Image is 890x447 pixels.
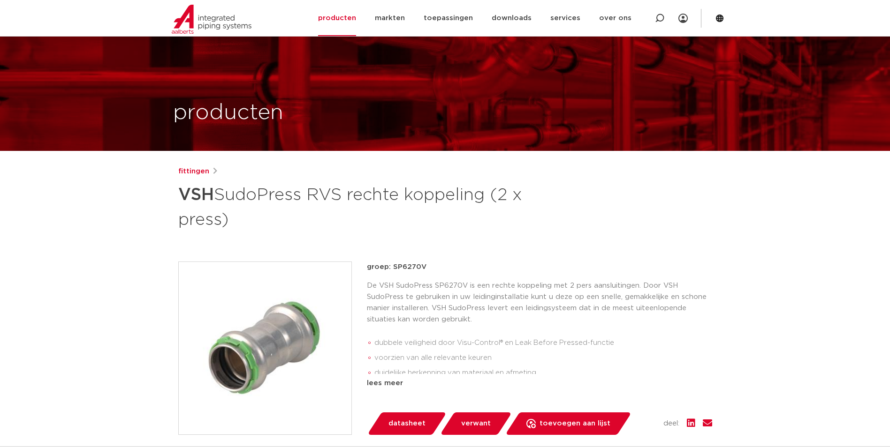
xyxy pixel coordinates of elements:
[663,418,679,429] span: deel:
[374,365,712,380] li: duidelijke herkenning van materiaal en afmeting
[374,350,712,365] li: voorzien van alle relevante keuren
[179,262,351,434] img: Product Image for VSH SudoPress RVS rechte koppeling (2 x press)
[178,181,531,231] h1: SudoPress RVS rechte koppeling (2 x press)
[367,261,712,273] p: groep: SP6270V
[367,280,712,325] p: De VSH SudoPress SP6270V is een rechte koppeling met 2 pers aansluitingen. Door VSH SudoPress te ...
[540,416,610,431] span: toevoegen aan lijst
[367,412,447,435] a: datasheet
[178,166,209,177] a: fittingen
[178,186,214,203] strong: VSH
[374,335,712,350] li: dubbele veiligheid door Visu-Control® en Leak Before Pressed-functie
[367,378,712,389] div: lees meer
[440,412,512,435] a: verwant
[173,98,283,128] h1: producten
[461,416,491,431] span: verwant
[388,416,426,431] span: datasheet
